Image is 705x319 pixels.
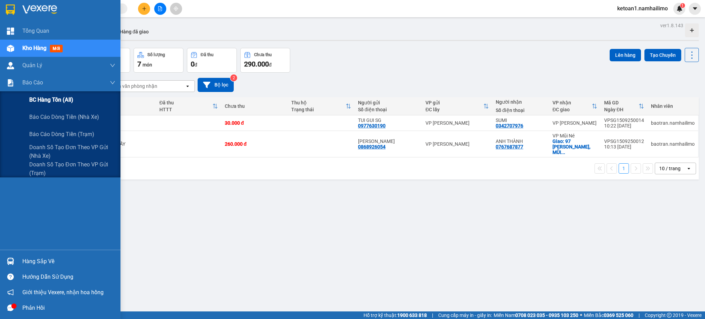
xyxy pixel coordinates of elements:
th: Toggle SortBy [601,97,648,115]
div: ANH TIẾN [358,138,419,144]
svg: open [686,166,692,171]
div: Số điện thoại [358,107,419,112]
span: BC hàng tồn (all) [29,95,73,104]
button: 1 [619,163,629,174]
th: Toggle SortBy [156,97,221,115]
span: notification [7,289,14,296]
button: plus [138,3,150,15]
span: copyright [667,313,672,318]
div: ANH THÀNH [496,138,546,144]
sup: 2 [230,74,237,81]
div: Chưa thu [225,103,285,109]
div: Số điện thoại [496,107,546,113]
span: mới [50,45,63,52]
span: Tổng Quan [22,27,49,35]
div: Mã GD [604,100,639,105]
div: 10:13 [DATE] [604,144,644,150]
div: TUI GUI SG [358,117,419,123]
span: ⚪️ [580,314,582,317]
strong: 0708 023 035 - 0935 103 250 [515,312,578,318]
div: ĐC giao [553,107,592,112]
span: caret-down [692,6,698,12]
div: Tên món [96,100,152,105]
div: SUMI [496,117,546,123]
span: đ [194,62,197,68]
span: Giới thiệu Vexere, nhận hoa hồng [22,288,104,297]
span: down [110,63,115,68]
div: Người nhận [496,99,546,105]
div: Chọn văn phòng nhận [110,83,157,90]
div: 0977630190 [358,123,386,128]
div: 0868926054 [358,144,386,150]
div: Đã thu [159,100,212,105]
span: Miền Nam [494,311,578,319]
div: VP Mũi Né [553,133,597,138]
div: Ghi chú [96,107,152,112]
div: ĐC lấy [425,107,483,112]
div: Phản hồi [22,303,115,313]
div: VPSG1509250012 [604,138,644,144]
span: Báo cáo [22,78,43,87]
div: 30.000 đ [225,120,285,126]
div: ver 1.8.143 [660,22,683,29]
div: baotran.namhailimo [651,120,695,126]
span: question-circle [7,274,14,280]
div: VPSG1509250014 [604,117,644,123]
div: VP nhận [553,100,592,105]
span: ... [561,150,565,155]
span: 290.000 [244,60,269,68]
span: đ [269,62,272,68]
img: dashboard-icon [7,28,14,35]
div: Giao: 97 NGUYỄN ĐÌNH CHIỂU, MŨI NÉ [553,138,597,155]
div: 0767687877 [496,144,523,150]
button: Đã thu0đ [187,48,237,73]
span: 1 [681,3,684,8]
span: Miền Bắc [584,311,633,319]
span: Kho hàng [22,45,46,51]
img: logo-vxr [6,4,15,15]
span: Doanh số tạo đơn theo VP gửi (trạm) [29,160,115,177]
div: Thu hộ [291,100,346,105]
button: Bộ lọc [198,78,234,92]
span: Quản Lý [22,61,42,70]
div: Trạng thái [291,107,346,112]
div: VP [PERSON_NAME] [425,141,489,147]
button: Chưa thu290.000đ [240,48,290,73]
span: down [110,80,115,85]
span: file-add [158,6,162,11]
button: Tạo Chuyến [644,49,681,61]
strong: 1900 633 818 [397,312,427,318]
div: Hướng dẫn sử dụng [22,272,115,282]
span: Hỗ trợ kỹ thuật: [364,311,427,319]
span: message [7,305,14,311]
div: HTTT [159,107,212,112]
span: Báo cáo dòng tiền (nhà xe) [29,113,99,121]
div: 4 XỐP, 2 GIẤY [96,141,152,147]
span: | [432,311,433,319]
span: ketoan1.namhailimo [612,4,673,13]
span: món [143,62,152,68]
div: Ngày ĐH [604,107,639,112]
div: Tạo kho hàng mới [685,23,699,37]
img: icon-new-feature [676,6,683,12]
th: Toggle SortBy [549,97,601,115]
div: 260.000 đ [225,141,285,147]
button: file-add [154,3,166,15]
button: Số lượng7món [134,48,183,73]
div: Số lượng [147,52,165,57]
div: VP gửi [425,100,483,105]
span: plus [142,6,147,11]
img: warehouse-icon [7,258,14,265]
div: VP [PERSON_NAME] [553,120,597,126]
div: 0342707976 [496,123,523,128]
div: baotran.namhailimo [651,141,695,147]
div: VP [PERSON_NAME] [425,120,489,126]
div: 1 KIỆN [96,120,152,126]
div: 10 / trang [659,165,681,172]
span: aim [173,6,178,11]
button: Hàng đã giao [114,23,154,40]
div: Nhân viên [651,103,695,109]
svg: open [185,83,190,89]
div: Người gửi [358,100,419,105]
span: | [639,311,640,319]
